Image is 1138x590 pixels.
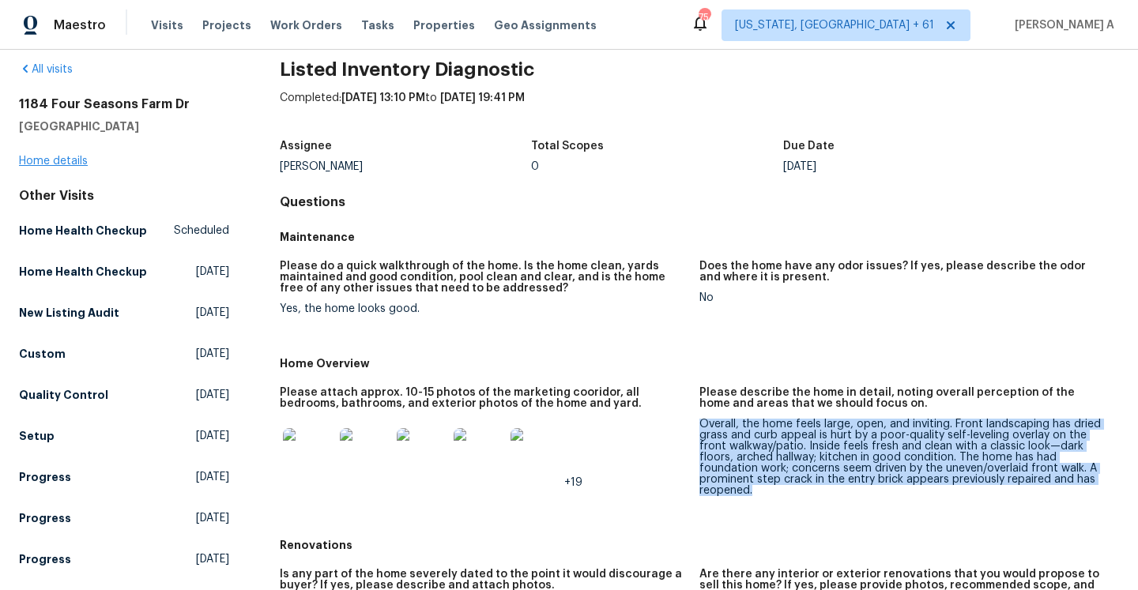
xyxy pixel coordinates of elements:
h5: Home Overview [280,355,1119,371]
h5: Progress [19,510,71,526]
a: Custom[DATE] [19,340,229,368]
a: All visits [19,64,73,75]
div: Other Visits [19,188,229,204]
span: Properties [413,17,475,33]
h5: Setup [19,428,55,444]
h2: 1184 Four Seasons Farm Dr [19,96,229,112]
div: Completed: to [280,90,1119,131]
span: [DATE] [196,469,229,485]
a: Home details [19,156,88,167]
h5: Progress [19,551,71,567]
h5: Maintenance [280,229,1119,245]
h5: Quality Control [19,387,108,403]
h5: New Listing Audit [19,305,119,321]
h5: Home Health Checkup [19,223,147,239]
div: [PERSON_NAME] [280,161,532,172]
span: [DATE] [196,551,229,567]
a: Setup[DATE] [19,422,229,450]
a: Home Health CheckupScheduled [19,216,229,245]
a: Home Health Checkup[DATE] [19,257,229,286]
a: Progress[DATE] [19,545,229,573]
div: Overall, the home feels large, open, and inviting. Front landscaping has dried grass and curb app... [699,419,1106,496]
span: [DATE] [196,428,229,444]
div: 0 [531,161,783,172]
h5: Home Health Checkup [19,264,147,280]
h5: Renovations [280,537,1119,553]
span: [DATE] [196,387,229,403]
a: Quality Control[DATE] [19,381,229,409]
span: [PERSON_NAME] A [1008,17,1114,33]
h5: Progress [19,469,71,485]
div: [DATE] [783,161,1035,172]
h5: Please do a quick walkthrough of the home. Is the home clean, yards maintained and good condition... [280,261,687,294]
h5: Assignee [280,141,332,152]
h5: Does the home have any odor issues? If yes, please describe the odor and where it is present. [699,261,1106,283]
span: +19 [564,477,582,488]
h5: Custom [19,346,66,362]
span: [US_STATE], [GEOGRAPHIC_DATA] + 61 [735,17,934,33]
h5: [GEOGRAPHIC_DATA] [19,118,229,134]
span: Work Orders [270,17,342,33]
a: New Listing Audit[DATE] [19,299,229,327]
h5: Please describe the home in detail, noting overall perception of the home and areas that we shoul... [699,387,1106,409]
h5: Due Date [783,141,835,152]
span: [DATE] [196,510,229,526]
h4: Questions [280,194,1119,210]
h5: Please attach approx. 10-15 photos of the marketing cooridor, all bedrooms, bathrooms, and exteri... [280,387,687,409]
span: Tasks [361,20,394,31]
span: Maestro [54,17,106,33]
span: [DATE] [196,305,229,321]
span: [DATE] 19:41 PM [440,92,525,103]
div: No [699,292,1106,303]
h5: Total Scopes [531,141,604,152]
span: [DATE] [196,264,229,280]
a: Progress[DATE] [19,463,229,491]
span: Visits [151,17,183,33]
span: Scheduled [174,223,229,239]
div: 754 [699,9,710,25]
span: [DATE] 13:10 PM [341,92,425,103]
span: [DATE] [196,346,229,362]
span: Geo Assignments [494,17,597,33]
div: Yes, the home looks good. [280,303,687,314]
h2: Listed Inventory Diagnostic [280,62,1119,77]
a: Progress[DATE] [19,504,229,532]
span: Projects [202,17,251,33]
